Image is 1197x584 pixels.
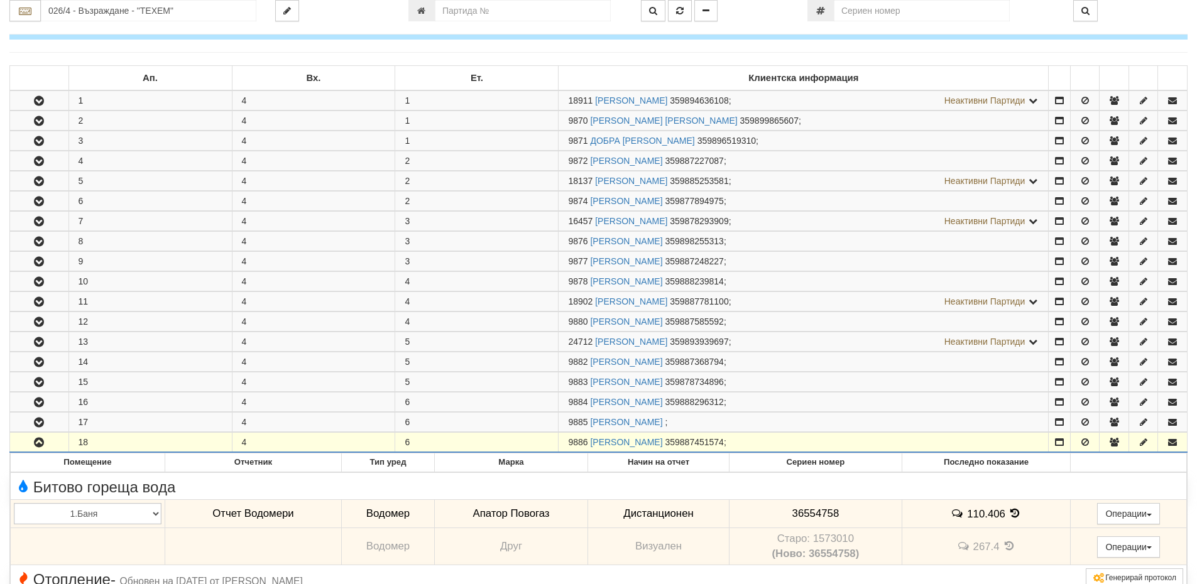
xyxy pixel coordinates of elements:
a: [PERSON_NAME] [590,156,662,166]
td: 5 [68,171,232,191]
a: [PERSON_NAME] [590,417,662,427]
span: Партида № [568,196,588,206]
td: : No sort applied, sorting is disabled [1049,66,1071,91]
td: ; [559,392,1049,412]
td: 4 [232,433,395,453]
td: ; [559,352,1049,372]
span: Партида № [568,357,588,367]
span: 267.4 [973,541,1000,553]
a: [PERSON_NAME] [590,377,662,387]
span: 3 [405,216,410,226]
td: Клиентска информация: No sort applied, sorting is disabled [559,66,1049,91]
span: 359898255313 [665,236,723,246]
span: 359887451574 [665,437,723,447]
td: 15 [68,372,232,392]
td: : No sort applied, sorting is disabled [1158,66,1188,91]
td: 4 [232,392,395,412]
td: 4 [232,151,395,171]
b: (Ново: 36554758) [772,548,859,560]
a: [PERSON_NAME] [590,236,662,246]
a: [PERSON_NAME] [590,316,662,327]
span: 359878293909 [670,216,728,226]
td: 4 [232,252,395,271]
span: 5 [405,377,410,387]
td: : No sort applied, sorting is disabled [1070,66,1100,91]
td: 4 [232,312,395,332]
span: 5 [405,337,410,347]
a: [PERSON_NAME] [PERSON_NAME] [590,116,737,126]
td: ; [559,252,1049,271]
span: 359888296312 [665,397,723,407]
td: Апатор Повогаз [434,499,588,528]
span: 4 [405,296,410,306]
span: Партида № [568,256,588,266]
td: 12 [68,312,232,332]
td: 4 [232,131,395,151]
span: Отчет Водомери [212,507,293,519]
span: 359887368794 [665,357,723,367]
td: 3 [68,131,232,151]
td: 4 [232,232,395,251]
span: Битово гореща вода [14,479,175,495]
td: 4 [232,352,395,372]
span: 359894636108 [670,95,728,105]
span: 2 [405,196,410,206]
td: ; [559,272,1049,291]
td: 4 [68,151,232,171]
span: История на показанията [1008,507,1022,519]
td: ; [559,131,1049,151]
button: Операции [1097,536,1160,558]
span: 6 [405,397,410,407]
span: 359893939697 [670,337,728,347]
td: 9 [68,252,232,271]
a: [PERSON_NAME] [595,176,667,186]
td: 4 [232,292,395,311]
span: 359877894975 [665,196,723,206]
td: Вх.: No sort applied, sorting is disabled [232,66,395,91]
span: Партида № [568,156,588,166]
td: Устройство със сериен номер 1573010 беше подменено от устройство със сериен номер 36554758 [729,528,902,565]
span: Партида № [568,437,588,447]
td: ; [559,171,1049,191]
td: 18 [68,433,232,453]
span: Партида № [568,276,588,286]
th: Последно показание [902,453,1070,472]
span: 110.406 [967,507,1005,519]
td: ; [559,212,1049,231]
td: ; [559,433,1049,453]
td: 16 [68,392,232,412]
button: Операции [1097,503,1160,524]
span: Неактивни Партиди [944,337,1025,347]
span: 2 [405,156,410,166]
span: Неактивни Партиди [944,296,1025,306]
td: 17 [68,413,232,432]
td: Дистанционен [588,499,730,528]
span: 4 [405,316,410,327]
th: Марка [434,453,588,472]
td: 4 [232,90,395,111]
span: 6 [405,417,410,427]
span: Неактивни Партиди [944,176,1025,186]
td: : No sort applied, sorting is disabled [10,66,69,91]
span: Партида № [568,116,588,126]
td: Ет.: No sort applied, sorting is disabled [395,66,559,91]
td: ; [559,232,1049,251]
span: 3 [405,256,410,266]
td: 13 [68,332,232,352]
td: Друг [434,528,588,565]
td: 7 [68,212,232,231]
td: : No sort applied, sorting is disabled [1129,66,1158,91]
td: 4 [232,272,395,291]
span: Партида № [568,417,588,427]
td: 14 [68,352,232,372]
span: 359887781100 [670,296,728,306]
td: ; [559,192,1049,211]
td: ; [559,332,1049,352]
span: 1 [405,95,410,105]
td: ; [559,151,1049,171]
td: ; [559,312,1049,332]
span: История на забележките [956,540,973,552]
a: [PERSON_NAME] [595,337,667,347]
span: Партида № [568,216,593,226]
span: 359878734896 [665,377,723,387]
